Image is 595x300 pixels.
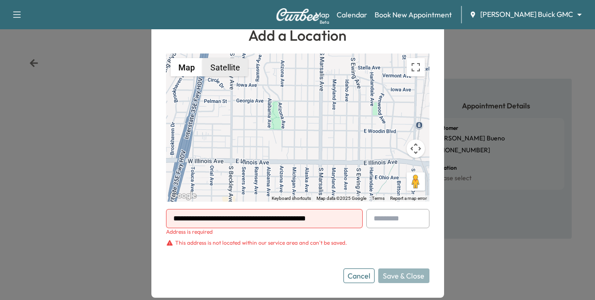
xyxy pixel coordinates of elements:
[316,196,366,201] span: Map data ©2025 Google
[168,190,198,202] img: Google
[390,196,427,201] a: Report a map error
[166,24,429,46] h1: Add a Location
[320,19,329,26] div: Beta
[343,268,375,283] button: Cancel
[168,190,198,202] a: Open this area in Google Maps (opens a new window)
[407,172,425,191] button: Drag Pegman onto the map to open Street View
[272,195,311,202] button: Keyboard shortcuts
[337,9,367,20] a: Calendar
[407,58,425,76] button: Toggle fullscreen view
[375,9,452,20] a: Book New Appointment
[372,196,385,201] a: Terms (opens in new tab)
[407,139,425,158] button: Map camera controls
[203,58,248,76] button: Show satellite imagery
[315,9,329,20] a: MapBeta
[480,9,573,20] span: [PERSON_NAME] Buick GMC
[171,58,203,76] button: Show street map
[166,228,363,236] div: Address is required
[175,239,347,246] div: This address is not located within our service area and can't be saved.
[276,8,320,21] img: Curbee Logo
